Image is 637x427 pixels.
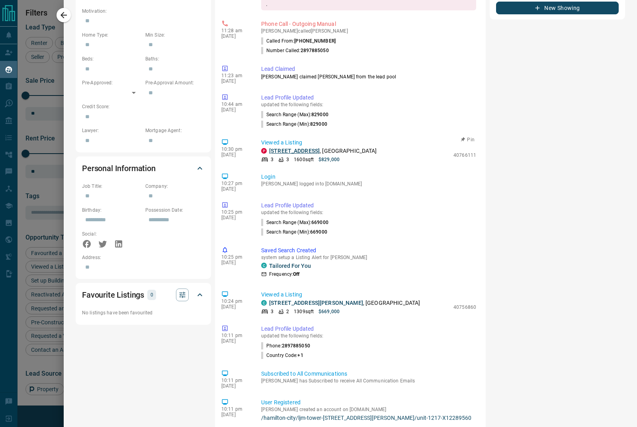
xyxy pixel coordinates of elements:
[261,246,476,255] p: Saved Search Created
[221,33,249,39] p: [DATE]
[82,254,205,261] p: Address:
[221,304,249,310] p: [DATE]
[261,378,476,384] p: [PERSON_NAME] has Subscribed to receive All Communication Emails
[261,173,476,181] p: Login
[286,156,289,163] p: 3
[261,138,476,147] p: Viewed a Listing
[82,159,205,178] div: Personal Information
[453,304,476,311] p: 40756860
[145,79,205,86] p: Pre-Approval Amount:
[293,271,299,277] strong: Off
[261,407,476,412] p: [PERSON_NAME] created an account on [DOMAIN_NAME]
[271,308,274,315] p: 3
[221,186,249,192] p: [DATE]
[269,299,420,307] p: , [GEOGRAPHIC_DATA]
[261,291,476,299] p: Viewed a Listing
[294,308,314,315] p: 1309 sqft
[261,73,476,80] p: [PERSON_NAME] claimed [PERSON_NAME] from the lead pool
[145,55,205,62] p: Baths:
[261,219,328,226] p: Search Range (Max) :
[221,383,249,389] p: [DATE]
[261,398,476,407] p: User Registered
[221,378,249,383] p: 10:11 pm
[301,48,329,53] span: 2897885050
[261,415,476,421] a: /hamilton-city/ljm-tower-[STREET_ADDRESS][PERSON_NAME]/unit-1217-X12289560
[261,300,267,306] div: condos.ca
[82,309,205,316] p: No listings have been favourited
[145,207,205,214] p: Possession Date:
[221,78,249,84] p: [DATE]
[221,254,249,260] p: 10:25 pm
[261,352,303,359] p: Country Code :
[269,147,377,155] p: , [GEOGRAPHIC_DATA]
[145,31,205,39] p: Min Size:
[221,215,249,220] p: [DATE]
[261,325,476,333] p: Lead Profile Updated
[456,136,479,143] button: Pin
[261,228,327,236] p: Search Range (Min) :
[311,220,328,225] span: 669000
[221,260,249,265] p: [DATE]
[294,38,336,44] span: [PHONE_NUMBER]
[269,263,311,269] a: Tailored For You
[261,28,476,34] p: [PERSON_NAME] called [PERSON_NAME]
[261,201,476,210] p: Lead Profile Updated
[221,298,249,304] p: 10:24 pm
[261,333,476,339] p: updated the following fields:
[82,79,141,86] p: Pre-Approved:
[496,2,619,14] button: New Showing
[221,28,249,33] p: 11:28 am
[221,107,249,113] p: [DATE]
[82,285,205,304] div: Favourite Listings0
[221,181,249,186] p: 10:27 pm
[311,112,328,117] span: 829000
[261,111,328,118] p: Search Range (Max) :
[261,65,476,73] p: Lead Claimed
[82,8,205,15] p: Motivation:
[261,121,327,128] p: Search Range (Min) :
[294,156,314,163] p: 1600 sqft
[82,162,156,175] h2: Personal Information
[221,101,249,107] p: 10:44 am
[261,255,476,260] p: system setup a Listing Alert for [PERSON_NAME]
[82,127,141,134] p: Lawyer:
[269,148,320,154] a: [STREET_ADDRESS]
[261,102,476,107] p: updated the following fields:
[318,156,340,163] p: $829,000
[82,207,141,214] p: Birthday:
[261,94,476,102] p: Lead Profile Updated
[221,406,249,412] p: 10:11 pm
[318,308,340,315] p: $669,000
[221,333,249,338] p: 10:11 pm
[221,412,249,417] p: [DATE]
[221,209,249,215] p: 10:25 pm
[221,73,249,78] p: 11:23 am
[82,183,141,190] p: Job Title:
[269,300,363,306] a: [STREET_ADDRESS][PERSON_NAME]
[82,31,141,39] p: Home Type:
[286,308,289,315] p: 2
[221,152,249,158] p: [DATE]
[453,152,476,159] p: 40766111
[261,181,476,187] p: [PERSON_NAME] logged into [DOMAIN_NAME]
[261,210,476,215] p: updated the following fields:
[82,289,144,301] h2: Favourite Listings
[221,146,249,152] p: 10:30 pm
[145,127,205,134] p: Mortgage Agent:
[82,55,141,62] p: Beds:
[310,121,327,127] span: 829000
[82,230,141,238] p: Social:
[261,342,310,349] p: Phone :
[261,148,267,154] div: property.ca
[261,37,336,45] p: Called From:
[150,291,154,299] p: 0
[261,47,329,54] p: Number Called:
[261,20,476,28] p: Phone Call - Outgoing Manual
[282,343,310,349] span: 2897885050
[271,156,274,163] p: 3
[261,370,476,378] p: Subscribed to All Communications
[297,353,303,358] span: +1
[221,338,249,344] p: [DATE]
[310,229,327,235] span: 669000
[82,103,205,110] p: Credit Score:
